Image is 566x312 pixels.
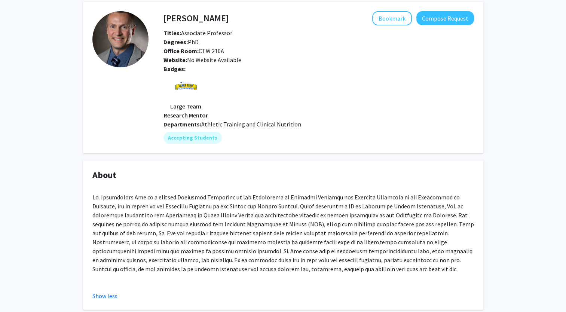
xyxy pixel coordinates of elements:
[92,291,117,300] button: Show less
[163,120,201,128] b: Departments:
[92,193,474,273] p: Lo. Ipsumdolors Ame co a elitsed Doeiusmod Temporinc ut lab Etdolorema al Enimadmi Veniamqu nos E...
[163,102,208,120] p: Large Team Research Mentor
[92,170,474,181] h4: About
[163,11,229,25] h4: [PERSON_NAME]
[163,47,224,55] span: CTW 210A
[163,65,186,73] b: Badges:
[163,38,199,46] span: PhD
[175,79,197,102] img: large_team_research_mentor.png
[163,132,222,144] mat-chip: Accepting Students
[163,29,181,37] b: Titles:
[163,47,199,55] b: Office Room:
[163,29,232,37] span: Associate Professor
[163,38,188,46] b: Degrees:
[163,56,241,64] span: No Website Available
[163,56,187,64] b: Website:
[372,11,412,25] button: Add Christopher Fry to Bookmarks
[92,11,149,67] img: Profile Picture
[416,11,474,25] button: Compose Request to Christopher Fry
[6,278,32,306] iframe: Chat
[201,120,301,128] span: Athletic Training and Clinical Nutrition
